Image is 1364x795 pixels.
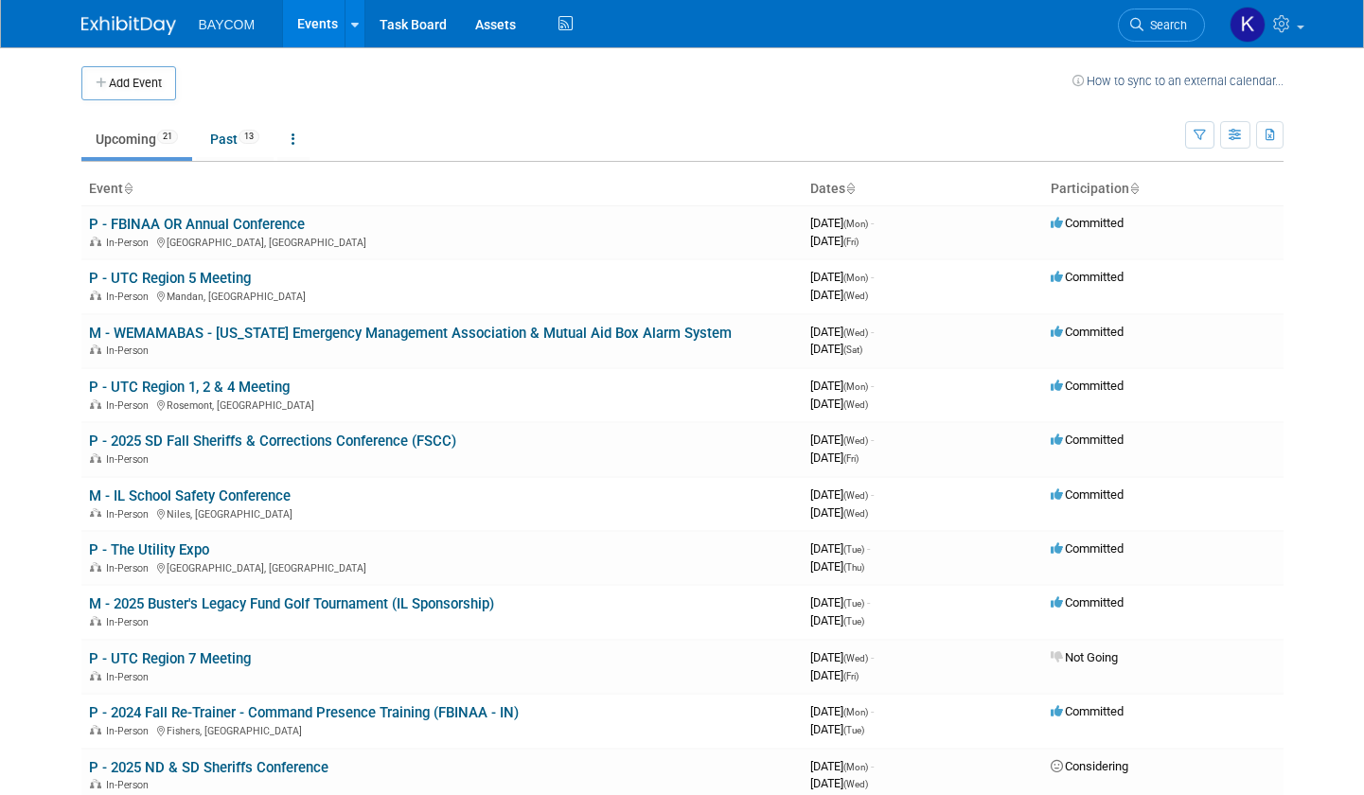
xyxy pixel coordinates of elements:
[871,433,874,447] span: -
[89,722,795,737] div: Fishers, [GEOGRAPHIC_DATA]
[867,541,870,556] span: -
[803,173,1043,205] th: Dates
[867,595,870,609] span: -
[871,325,874,339] span: -
[1230,7,1266,43] img: Kayla Novak
[89,379,290,396] a: P - UTC Region 1, 2 & 4 Meeting
[843,779,868,789] span: (Wed)
[843,671,859,681] span: (Fri)
[89,270,251,287] a: P - UTC Region 5 Meeting
[1051,541,1124,556] span: Committed
[90,399,101,409] img: In-Person Event
[90,616,101,626] img: In-Person Event
[810,397,868,411] span: [DATE]
[843,508,868,519] span: (Wed)
[810,668,859,682] span: [DATE]
[843,544,864,555] span: (Tue)
[89,234,795,249] div: [GEOGRAPHIC_DATA], [GEOGRAPHIC_DATA]
[1051,270,1124,284] span: Committed
[106,725,154,737] span: In-Person
[843,762,868,772] span: (Mon)
[810,379,874,393] span: [DATE]
[1051,487,1124,502] span: Committed
[90,344,101,354] img: In-Person Event
[81,173,803,205] th: Event
[871,379,874,393] span: -
[1051,650,1118,664] span: Not Going
[89,559,795,574] div: [GEOGRAPHIC_DATA], [GEOGRAPHIC_DATA]
[90,453,101,463] img: In-Person Event
[843,653,868,663] span: (Wed)
[810,704,874,718] span: [DATE]
[89,541,209,558] a: P - The Utility Expo
[1051,759,1128,773] span: Considering
[239,130,259,144] span: 13
[89,325,732,342] a: M - WEMAMABAS - [US_STATE] Emergency Management Association & Mutual Aid Box Alarm System
[89,216,305,233] a: P - FBINAA OR Annual Conference
[1118,9,1205,42] a: Search
[810,759,874,773] span: [DATE]
[1051,379,1124,393] span: Committed
[89,704,519,721] a: P - 2024 Fall Re-Trainer - Command Presence Training (FBINAA - IN)
[810,234,859,248] span: [DATE]
[871,650,874,664] span: -
[90,725,101,734] img: In-Person Event
[123,181,133,196] a: Sort by Event Name
[90,671,101,680] img: In-Person Event
[90,562,101,572] img: In-Person Event
[89,650,251,667] a: P - UTC Region 7 Meeting
[1051,595,1124,609] span: Committed
[810,433,874,447] span: [DATE]
[89,288,795,303] div: Mandan, [GEOGRAPHIC_DATA]
[810,450,859,465] span: [DATE]
[89,759,328,776] a: P - 2025 ND & SD Sheriffs Conference
[81,121,192,157] a: Upcoming21
[90,779,101,788] img: In-Person Event
[810,559,864,574] span: [DATE]
[89,505,795,521] div: Niles, [GEOGRAPHIC_DATA]
[843,219,868,229] span: (Mon)
[106,508,154,521] span: In-Person
[1051,216,1124,230] span: Committed
[810,216,874,230] span: [DATE]
[845,181,855,196] a: Sort by Start Date
[810,505,868,520] span: [DATE]
[843,598,864,609] span: (Tue)
[810,613,864,627] span: [DATE]
[106,671,154,683] span: In-Person
[843,344,862,355] span: (Sat)
[843,707,868,717] span: (Mon)
[106,237,154,249] span: In-Person
[81,16,176,35] img: ExhibitDay
[90,237,101,246] img: In-Person Event
[106,562,154,574] span: In-Person
[871,487,874,502] span: -
[89,397,795,412] div: Rosemont, [GEOGRAPHIC_DATA]
[810,595,870,609] span: [DATE]
[810,325,874,339] span: [DATE]
[871,216,874,230] span: -
[871,759,874,773] span: -
[196,121,274,157] a: Past13
[1129,181,1139,196] a: Sort by Participation Type
[810,776,868,790] span: [DATE]
[1051,433,1124,447] span: Committed
[89,487,291,504] a: M - IL School Safety Conference
[810,722,864,736] span: [DATE]
[810,270,874,284] span: [DATE]
[1051,325,1124,339] span: Committed
[1143,18,1187,32] span: Search
[810,288,868,302] span: [DATE]
[1043,173,1284,205] th: Participation
[90,508,101,518] img: In-Person Event
[199,17,256,32] span: BAYCOM
[810,541,870,556] span: [DATE]
[843,237,859,247] span: (Fri)
[106,291,154,303] span: In-Person
[871,270,874,284] span: -
[843,725,864,735] span: (Tue)
[106,453,154,466] span: In-Person
[843,399,868,410] span: (Wed)
[157,130,178,144] span: 21
[843,291,868,301] span: (Wed)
